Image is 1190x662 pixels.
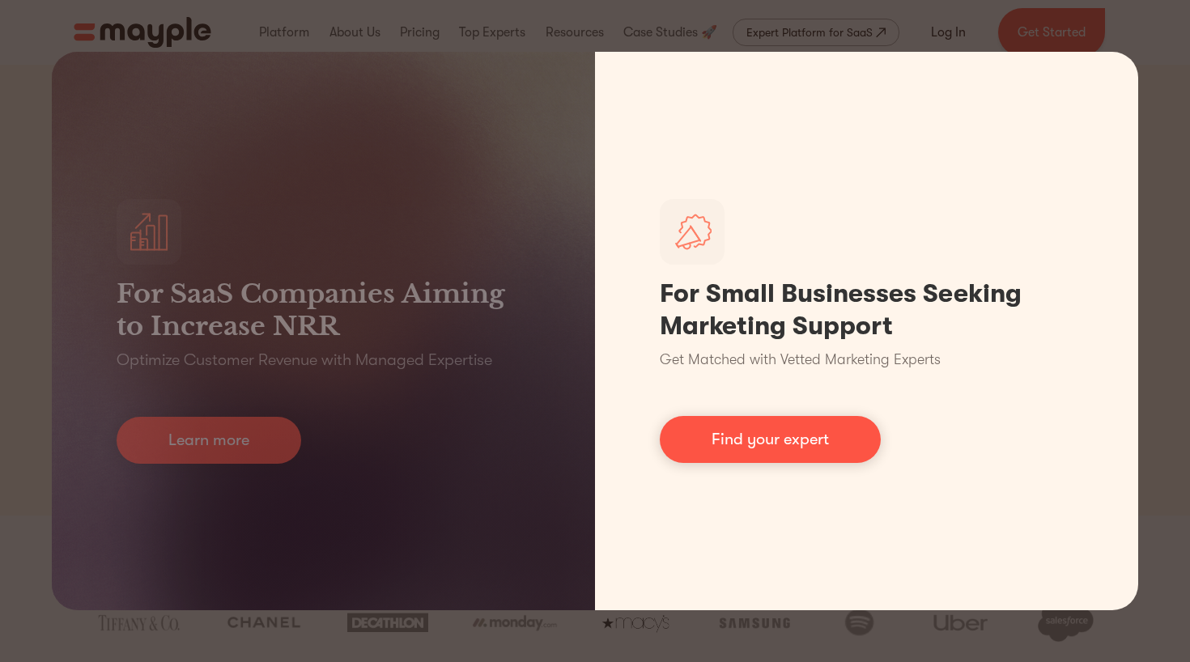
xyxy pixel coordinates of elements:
h3: For SaaS Companies Aiming to Increase NRR [117,278,530,342]
h1: For Small Businesses Seeking Marketing Support [660,278,1073,342]
a: Find your expert [660,416,881,463]
a: Learn more [117,417,301,464]
p: Get Matched with Vetted Marketing Experts [660,349,941,371]
p: Optimize Customer Revenue with Managed Expertise [117,349,492,371]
